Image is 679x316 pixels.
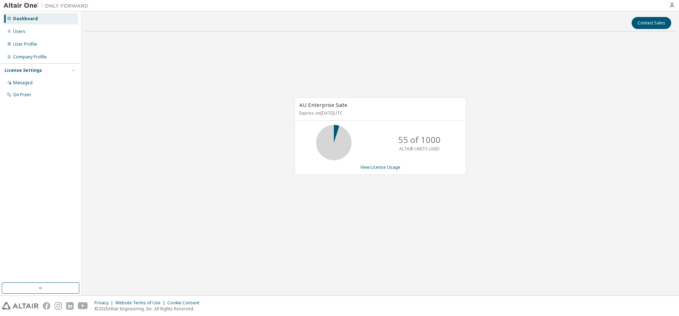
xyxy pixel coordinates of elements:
p: Expires on [DATE] UTC [299,110,460,116]
img: linkedin.svg [66,302,74,310]
img: facebook.svg [43,302,50,310]
div: Privacy [94,300,115,306]
div: Managed [13,80,33,86]
div: License Settings [5,68,42,73]
div: User Profile [13,41,37,47]
img: Altair One [4,2,92,9]
div: Cookie Consent [167,300,204,306]
img: altair_logo.svg [2,302,39,310]
button: Contact Sales [632,17,671,29]
div: Website Terms of Use [115,300,167,306]
a: View License Usage [360,164,400,170]
span: AU Enterprise Suite [299,101,347,108]
img: youtube.svg [78,302,88,310]
div: Users [13,29,25,34]
div: Dashboard [13,16,38,22]
p: © 2025 Altair Engineering, Inc. All Rights Reserved. [94,306,204,312]
div: Company Profile [13,54,47,60]
div: On Prem [13,92,31,98]
p: 55 of 1000 [398,134,441,146]
p: ALTAIR UNITS USED [399,146,440,152]
img: instagram.svg [54,302,62,310]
